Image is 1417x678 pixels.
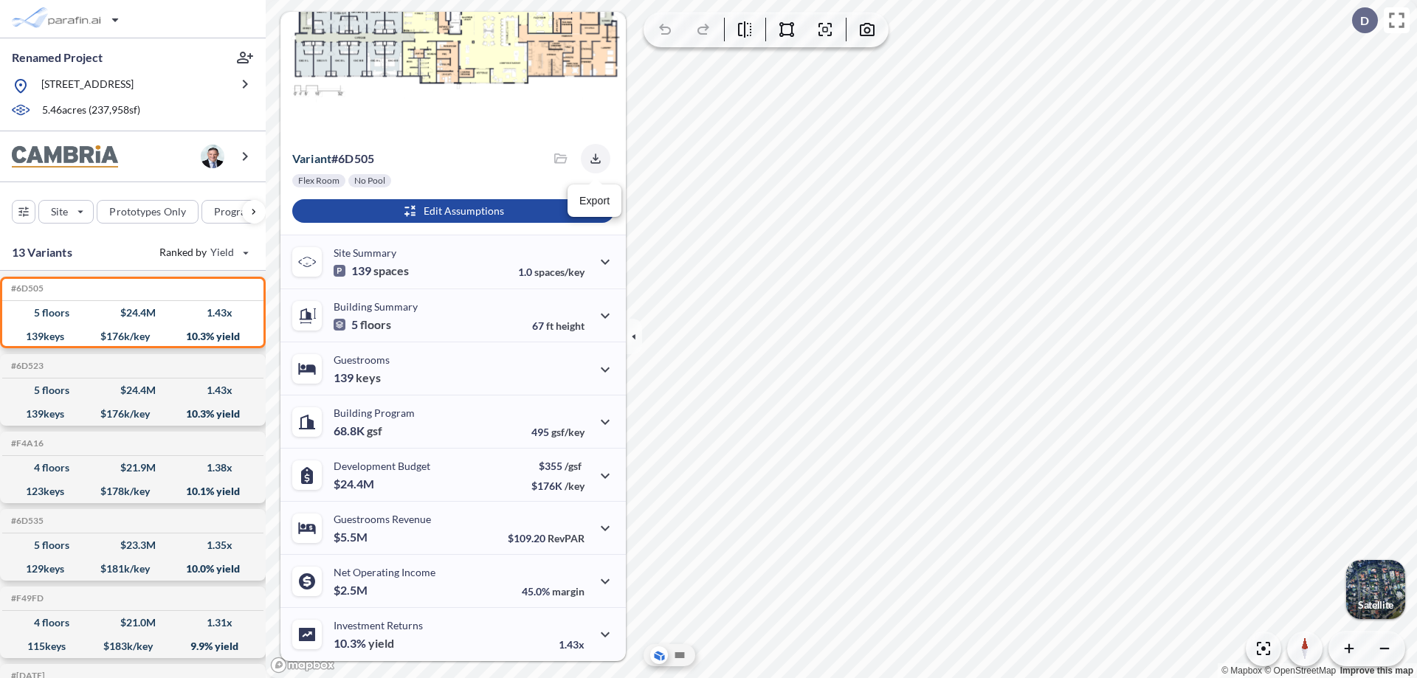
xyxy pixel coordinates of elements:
[522,585,585,598] p: 45.0%
[334,353,390,366] p: Guestrooms
[210,245,235,260] span: Yield
[1340,665,1413,676] a: Improve this map
[292,199,614,223] button: Edit Assumptions
[51,204,68,219] p: Site
[534,266,585,278] span: spaces/key
[556,319,585,332] span: height
[334,246,396,259] p: Site Summary
[334,530,370,544] p: $5.5M
[12,243,72,261] p: 13 Variants
[8,438,44,449] h5: Click to copy the code
[334,583,370,598] p: $2.5M
[518,266,585,278] p: 1.0
[565,460,582,472] span: /gsf
[531,480,585,492] p: $176K
[38,200,94,224] button: Site
[650,646,668,664] button: Aerial View
[531,426,585,438] p: 495
[334,407,415,419] p: Building Program
[334,513,431,525] p: Guestrooms Revenue
[367,423,382,438] span: gsf
[334,300,418,313] p: Building Summary
[551,426,585,438] span: gsf/key
[1360,14,1369,27] p: D
[1264,665,1336,676] a: OpenStreetMap
[579,193,610,209] p: Export
[201,200,281,224] button: Program
[1358,599,1393,611] p: Satellite
[546,319,554,332] span: ft
[334,566,435,578] p: Net Operating Income
[334,636,394,651] p: 10.3%
[12,145,118,168] img: BrandImage
[334,317,391,332] p: 5
[531,460,585,472] p: $355
[354,175,385,187] p: No Pool
[368,636,394,651] span: yield
[1346,560,1405,619] button: Switcher ImageSatellite
[298,175,339,187] p: Flex Room
[148,241,258,264] button: Ranked by Yield
[334,263,409,278] p: 139
[201,145,224,168] img: user logo
[334,370,381,385] p: 139
[41,77,134,95] p: [STREET_ADDRESS]
[548,532,585,544] span: RevPAR
[12,49,103,66] p: Renamed Project
[8,283,44,294] h5: Click to copy the code
[270,657,335,674] a: Mapbox homepage
[508,532,585,544] p: $109.20
[424,204,504,218] p: Edit Assumptions
[292,151,331,165] span: Variant
[8,361,44,371] h5: Click to copy the code
[8,516,44,526] h5: Click to copy the code
[373,263,409,278] span: spaces
[334,619,423,632] p: Investment Returns
[356,370,381,385] span: keys
[109,204,186,219] p: Prototypes Only
[360,317,391,332] span: floors
[532,319,585,332] p: 67
[214,204,255,219] p: Program
[334,477,376,491] p: $24.4M
[1221,665,1262,676] a: Mapbox
[8,593,44,603] h5: Click to copy the code
[565,480,585,492] span: /key
[552,585,585,598] span: margin
[671,646,689,664] button: Site Plan
[42,103,140,119] p: 5.46 acres ( 237,958 sf)
[559,638,585,651] p: 1.43x
[334,460,430,472] p: Development Budget
[97,200,199,224] button: Prototypes Only
[334,423,382,438] p: 68.8K
[292,151,374,166] p: # 6d505
[1346,560,1405,619] img: Switcher Image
